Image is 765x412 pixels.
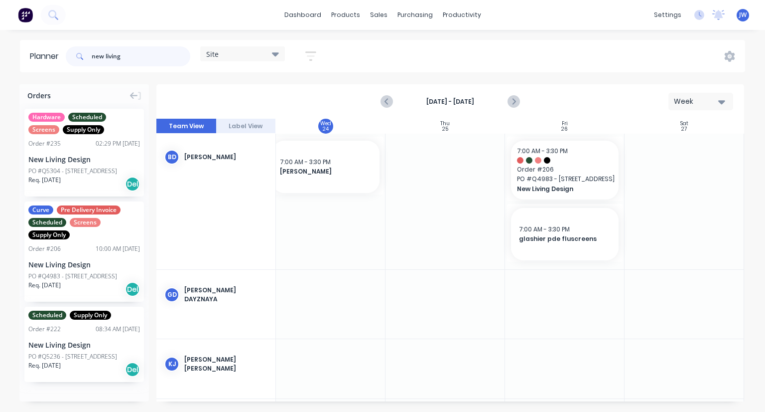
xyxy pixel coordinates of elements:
div: 27 [681,127,687,132]
span: Req. [DATE] [28,176,61,185]
div: New Living Design [28,340,140,350]
div: 24 [323,127,329,132]
div: [PERSON_NAME] [184,153,267,162]
div: Sat [680,121,688,127]
span: Curve [28,206,53,214]
div: Del [125,282,140,297]
span: Screens [70,218,101,227]
div: Week [674,96,720,107]
div: [PERSON_NAME] Dayznaya [184,286,267,304]
div: productivity [438,7,486,22]
div: Thu [440,121,450,127]
span: Orders [27,90,51,101]
span: JW [739,10,747,19]
div: Wed [320,121,331,127]
div: Del [125,362,140,377]
button: Label View [216,119,276,134]
div: Order # 222 [28,325,61,334]
span: Scheduled [68,113,106,122]
span: 7:00 AM - 3:30 PM [517,147,568,155]
span: Screens [28,125,59,134]
span: Site [206,49,219,59]
img: Factory [18,7,33,22]
div: settings [649,7,686,22]
div: New Living Design [28,154,140,165]
div: BD [164,150,179,165]
span: PO # Q4983 - [STREET_ADDRESS] [517,175,613,184]
span: Scheduled [28,311,66,320]
div: PO #Q5236 - [STREET_ADDRESS] [28,352,117,361]
div: New Living Design [28,259,140,270]
strong: [DATE] - [DATE] [400,97,500,106]
span: Req. [DATE] [28,281,61,290]
button: Week [668,93,733,110]
span: New Living Design [517,185,603,194]
div: sales [365,7,392,22]
span: glashier pde fluscreens [519,234,611,243]
div: [PERSON_NAME] [PERSON_NAME] [184,355,267,373]
div: products [326,7,365,22]
div: 10:00 AM [DATE] [96,244,140,253]
span: Supply Only [63,125,104,134]
div: PO #Q4983 - [STREET_ADDRESS] [28,272,117,281]
div: purchasing [392,7,438,22]
div: 08:34 AM [DATE] [96,325,140,334]
div: KJ [164,357,179,372]
a: dashboard [279,7,326,22]
span: Req. [DATE] [28,361,61,370]
span: Hardware [28,113,65,122]
span: Supply Only [28,230,70,239]
div: Order # 235 [28,139,61,148]
div: Del [125,177,140,192]
span: Supply Only [70,311,111,320]
span: 7:00 AM - 3:30 PM [519,225,570,233]
span: 7:00 AM - 3:30 PM [280,158,331,166]
span: Order # 206 [517,165,613,174]
span: Pre Delivery Invoice [57,206,121,214]
input: Search for orders... [92,46,190,66]
div: Fri [562,121,568,127]
div: 25 [442,127,448,132]
span: Scheduled [28,218,66,227]
div: 02:29 PM [DATE] [96,139,140,148]
div: PO #Q5304 - [STREET_ADDRESS] [28,167,117,176]
button: Team View [156,119,216,134]
div: Planner [30,50,64,62]
div: Order # 206 [28,244,61,253]
span: [PERSON_NAME] [280,167,372,176]
div: 26 [561,127,568,132]
div: GD [164,287,179,302]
